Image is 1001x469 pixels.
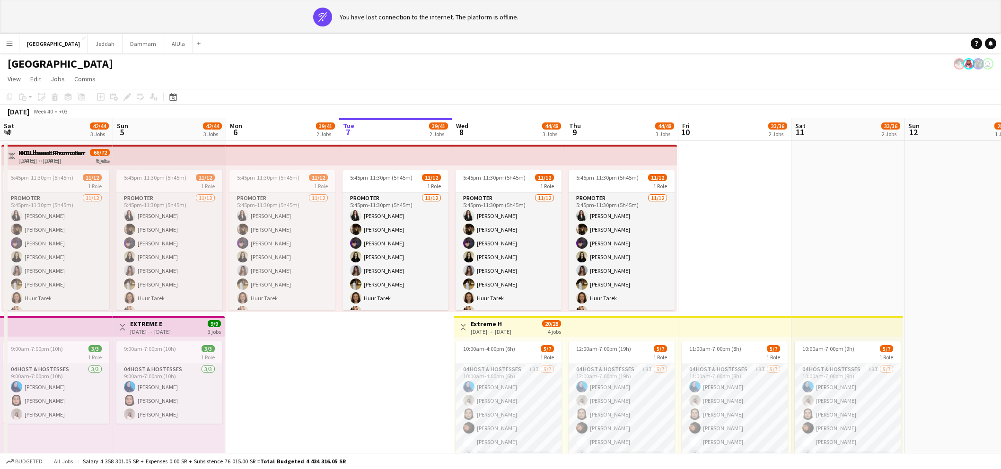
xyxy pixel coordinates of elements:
[229,193,335,376] app-card-role: Promoter11/125:45pm-11:30pm (5h45m)[PERSON_NAME][PERSON_NAME][PERSON_NAME][PERSON_NAME][PERSON_NA...
[576,345,631,352] span: 12:00am-7:00pm (19h)
[116,341,222,424] app-job-card: 9:00am-7:00pm (10h)3/31 Role04 Host & Hostesses3/39:00am-7:00pm (10h)[PERSON_NAME][PERSON_NAME][P...
[3,341,109,424] app-job-card: 9:00am-7:00pm (10h)3/31 Role04 Host & Hostesses3/39:00am-7:00pm (10h)[PERSON_NAME][PERSON_NAME][P...
[83,458,346,465] div: Salary 4 358 301.05 SR + Expenses 0.00 SR + Subsistence 76 015.00 SR =
[8,107,29,116] div: [DATE]
[653,182,667,190] span: 1 Role
[881,122,900,130] span: 33/36
[31,108,55,115] span: Week 40
[115,127,128,138] span: 5
[569,122,581,130] span: Thu
[653,354,667,361] span: 1 Role
[456,122,468,130] span: Wed
[342,193,448,376] app-card-role: Promoter11/125:45pm-11:30pm (5h45m)[PERSON_NAME][PERSON_NAME][PERSON_NAME][PERSON_NAME][PERSON_NA...
[471,328,511,335] div: [DATE] → [DATE]
[229,170,335,310] app-job-card: 5:45pm-11:30pm (5h45m)11/121 RolePromoter11/125:45pm-11:30pm (5h45m)[PERSON_NAME][PERSON_NAME][PE...
[91,149,110,156] span: 66/72
[982,58,993,69] app-user-avatar: saeed hashil
[766,354,780,361] span: 1 Role
[47,73,69,85] a: Jobs
[973,58,984,69] app-user-avatar: Lama AlSabbagh
[548,327,561,335] div: 4 jobs
[208,327,221,335] div: 3 jobs
[2,127,14,138] span: 4
[882,130,900,138] div: 2 Jobs
[471,320,511,328] h3: Extreme H
[542,320,561,327] span: 20/28
[767,345,780,352] span: 5/7
[427,182,441,190] span: 1 Role
[237,174,299,181] span: 5:45pm-11:30pm (5h45m)
[316,122,335,130] span: 39/41
[648,174,667,181] span: 11/12
[656,130,674,138] div: 3 Jobs
[316,130,334,138] div: 2 Jobs
[124,174,186,181] span: 5:45pm-11:30pm (5h45m)
[19,35,88,53] button: [GEOGRAPHIC_DATA]
[430,130,448,138] div: 2 Jobs
[88,345,102,352] span: 3/3
[70,73,99,85] a: Comms
[655,122,674,130] span: 44/48
[74,75,96,83] span: Comms
[123,35,164,53] button: Dammam
[26,73,45,85] a: Edit
[343,122,354,130] span: Tue
[15,458,43,465] span: Budgeted
[543,130,561,138] div: 3 Jobs
[3,193,109,376] app-card-role: Promoter11/125:45pm-11:30pm (5h45m)[PERSON_NAME][PERSON_NAME][PERSON_NAME][PERSON_NAME][PERSON_NA...
[535,174,554,181] span: 11/12
[90,130,108,138] div: 3 Jobs
[203,130,221,138] div: 3 Jobs
[3,170,109,310] app-job-card: 5:45pm-11:30pm (5h45m)11/121 RolePromoter11/125:45pm-11:30pm (5h45m)[PERSON_NAME][PERSON_NAME][PE...
[202,345,215,352] span: 3/3
[802,345,854,352] span: 10:00am-7:00pm (9h)
[309,174,328,181] span: 11/12
[230,122,242,130] span: Mon
[228,127,242,138] span: 6
[208,320,221,327] span: 9/9
[689,345,741,352] span: 11:00am-7:00pm (8h)
[8,75,21,83] span: View
[117,122,128,130] span: Sun
[456,193,562,376] app-card-role: Promoter11/125:45pm-11:30pm (5h45m)[PERSON_NAME][PERSON_NAME][PERSON_NAME][PERSON_NAME][PERSON_NA...
[954,58,965,69] app-user-avatar: Noura Almuhanna
[540,182,554,190] span: 1 Role
[116,170,222,310] div: 5:45pm-11:30pm (5h45m)11/121 RolePromoter11/125:45pm-11:30pm (5h45m)[PERSON_NAME][PERSON_NAME][PE...
[456,170,562,310] div: 5:45pm-11:30pm (5h45m)11/121 RolePromoter11/125:45pm-11:30pm (5h45m)[PERSON_NAME][PERSON_NAME][PE...
[907,127,920,138] span: 12
[116,193,222,376] app-card-role: Promoter11/125:45pm-11:30pm (5h45m)[PERSON_NAME][PERSON_NAME][PERSON_NAME][PERSON_NAME][PERSON_NA...
[422,174,441,181] span: 11/12
[340,13,518,21] div: You have lost connection to the internet. The platform is offline.
[350,174,413,181] span: 5:45pm-11:30pm (5h45m)
[455,127,468,138] span: 8
[681,127,690,138] span: 10
[3,364,109,424] app-card-role: 04 Host & Hostesses3/39:00am-7:00pm (10h)[PERSON_NAME][PERSON_NAME][PERSON_NAME]
[541,345,554,352] span: 5/7
[201,354,215,361] span: 1 Role
[540,354,554,361] span: 1 Role
[342,170,448,310] app-job-card: 5:45pm-11:30pm (5h45m)11/121 RolePromoter11/125:45pm-11:30pm (5h45m)[PERSON_NAME][PERSON_NAME][PE...
[463,174,526,181] span: 5:45pm-11:30pm (5h45m)
[463,345,515,352] span: 10:00am-4:00pm (6h)
[130,320,171,328] h3: EXTREME E
[83,174,102,181] span: 11/12
[20,157,86,164] div: [DATE] → [DATE]
[542,122,561,130] span: 44/48
[879,354,893,361] span: 1 Role
[569,170,675,310] div: 5:45pm-11:30pm (5h45m)11/121 RolePromoter11/125:45pm-11:30pm (5h45m)[PERSON_NAME][PERSON_NAME][PE...
[20,148,86,157] h3: MDL beast Promoter
[908,122,920,130] span: Sun
[59,108,68,115] div: +03
[52,458,75,465] span: All jobs
[314,182,328,190] span: 1 Role
[88,354,102,361] span: 1 Role
[4,122,14,130] span: Sat
[130,328,171,335] div: [DATE] → [DATE]
[124,345,176,352] span: 9:00am-7:00pm (10h)
[201,182,215,190] span: 1 Role
[11,174,73,181] span: 5:45pm-11:30pm (5h45m)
